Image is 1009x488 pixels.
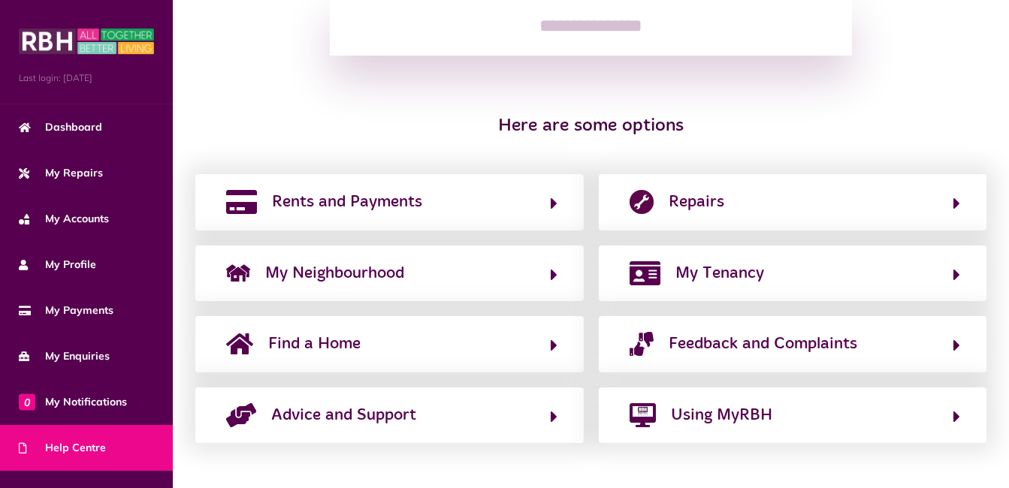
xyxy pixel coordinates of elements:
[226,332,253,356] img: home-solid.svg
[19,211,109,227] span: My Accounts
[19,393,35,410] span: 0
[669,332,857,356] span: Feedback and Complaints
[669,190,724,214] span: Repairs
[226,403,256,427] img: advice-support-1.png
[222,331,557,357] button: Find a Home
[19,303,113,318] span: My Payments
[630,332,654,356] img: complaints.png
[625,189,961,215] button: Repairs
[268,332,361,356] span: Find a Home
[625,402,961,428] button: Using MyRBH
[630,190,654,214] img: report-repair.png
[671,403,772,427] span: Using MyRBH
[19,394,127,410] span: My Notifications
[625,261,961,286] button: My Tenancy
[262,116,919,137] h3: Here are some options
[19,257,96,273] span: My Profile
[630,403,657,427] img: desktop-solid.png
[271,403,416,427] span: Advice and Support
[265,261,404,285] span: My Neighbourhood
[19,348,110,364] span: My Enquiries
[19,165,103,181] span: My Repairs
[625,331,961,357] button: Feedback and Complaints
[222,261,557,286] button: My Neighbourhood
[222,189,557,215] button: Rents and Payments
[272,190,422,214] span: Rents and Payments
[19,440,106,456] span: Help Centre
[226,261,250,285] img: neighborhood.png
[19,119,102,135] span: Dashboard
[226,190,257,214] img: rents-payments.png
[630,261,660,285] img: my-tenancy.png
[19,26,154,56] img: MyRBH
[675,261,764,285] span: My Tenancy
[222,402,557,428] button: Advice and Support
[19,71,154,85] span: Last login: [DATE]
